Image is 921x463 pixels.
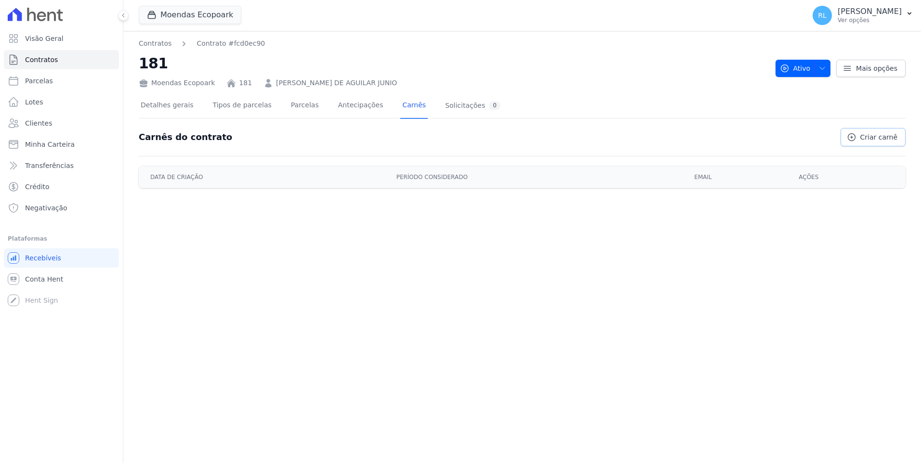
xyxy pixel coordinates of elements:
[780,60,811,77] span: Ativo
[836,60,906,77] a: Mais opções
[139,39,265,49] nav: Breadcrumb
[805,2,921,29] button: RL [PERSON_NAME] Ver opções
[25,253,61,263] span: Recebíveis
[25,274,63,284] span: Conta Hent
[139,39,768,49] nav: Breadcrumb
[25,76,53,86] span: Parcelas
[25,140,75,149] span: Minha Carteira
[4,198,119,218] a: Negativação
[4,156,119,175] a: Transferências
[776,60,831,77] button: Ativo
[139,166,391,188] th: Data de criação
[4,177,119,196] a: Crédito
[4,71,119,90] a: Parcelas
[197,39,265,49] a: Contrato #fcd0ec90
[336,93,385,119] a: Antecipações
[139,52,768,74] h2: 181
[139,78,215,88] div: Moendas Ecopoark
[688,166,793,188] th: Email
[838,7,902,16] p: [PERSON_NAME]
[139,93,196,119] a: Detalhes gerais
[139,39,171,49] a: Contratos
[25,203,67,213] span: Negativação
[25,161,74,170] span: Transferências
[4,248,119,268] a: Recebíveis
[489,101,500,110] div: 0
[25,34,64,43] span: Visão Geral
[25,55,58,64] span: Contratos
[443,93,502,119] a: Solicitações0
[25,97,43,107] span: Lotes
[4,135,119,154] a: Minha Carteira
[856,64,897,73] span: Mais opções
[211,93,274,119] a: Tipos de parcelas
[4,92,119,112] a: Lotes
[8,233,115,244] div: Plataformas
[4,50,119,69] a: Contratos
[818,12,827,19] span: RL
[276,78,397,88] a: [PERSON_NAME] DE AGUILAR JUNIO
[445,101,500,110] div: Solicitações
[4,114,119,133] a: Clientes
[838,16,902,24] p: Ver opções
[139,6,241,24] button: Moendas Ecopoark
[289,93,321,119] a: Parcelas
[860,132,897,142] span: Criar carnê
[4,270,119,289] a: Conta Hent
[25,182,50,192] span: Crédito
[400,93,428,119] a: Carnês
[139,131,232,143] h3: Carnês do contrato
[793,166,906,188] th: Ações
[391,166,689,188] th: Período considerado
[239,78,252,88] a: 181
[841,128,906,146] a: Criar carnê
[4,29,119,48] a: Visão Geral
[25,118,52,128] span: Clientes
